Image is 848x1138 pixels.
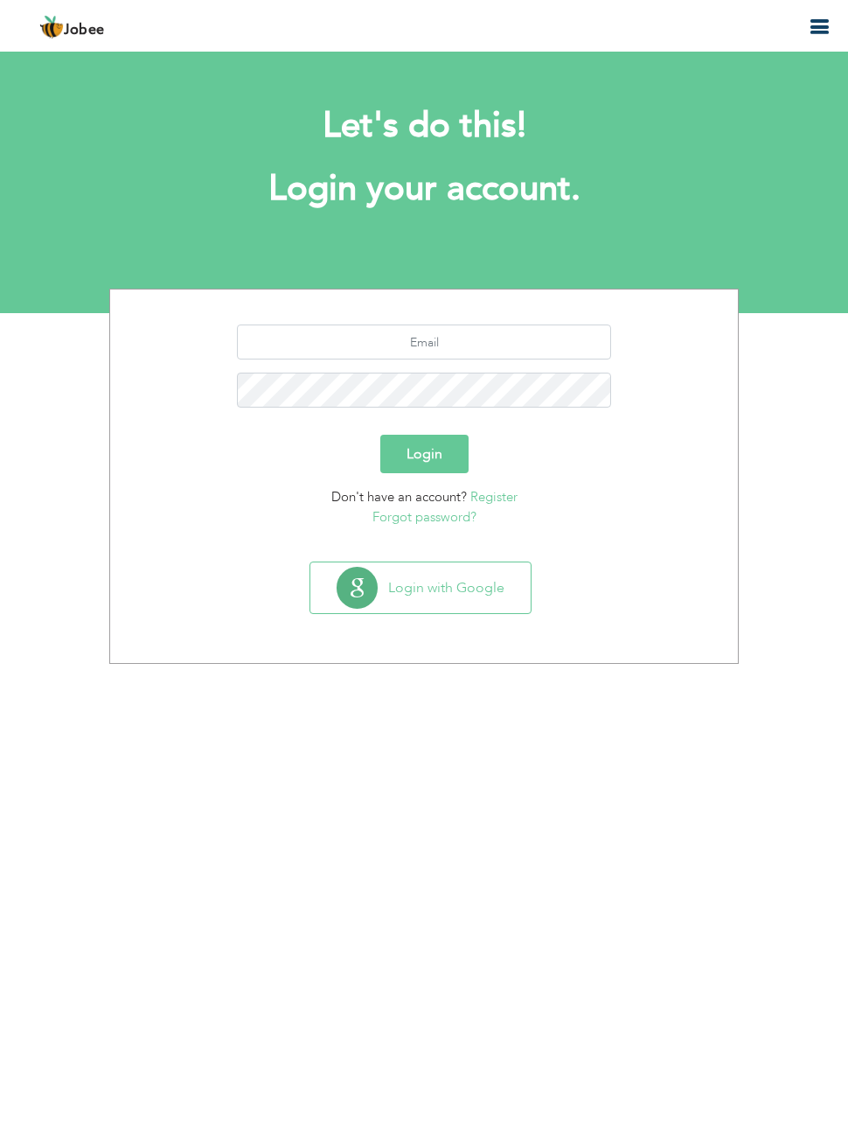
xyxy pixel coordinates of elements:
[237,325,612,360] input: Email
[380,435,469,473] button: Login
[136,103,712,149] h2: Let's do this!
[310,562,531,613] button: Login with Google
[39,15,105,39] a: Jobee
[64,24,105,38] span: Jobee
[470,488,518,506] a: Register
[39,15,64,39] img: jobee.io
[331,488,467,506] span: Don't have an account?
[136,166,712,212] h1: Login your account.
[372,508,476,526] a: Forgot password?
